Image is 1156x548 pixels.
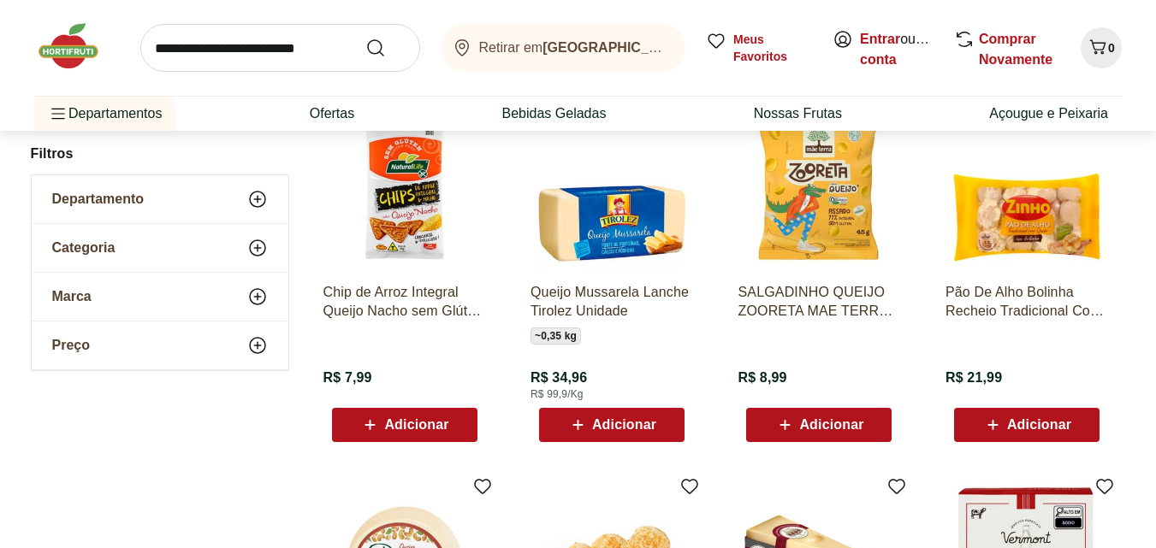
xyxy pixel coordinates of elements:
[52,239,116,256] span: Categoria
[52,191,145,208] span: Departamento
[1007,418,1071,432] span: Adicionar
[48,93,162,134] span: Departamentos
[32,175,288,223] button: Departamento
[738,283,900,321] a: SALGADINHO QUEIJO ZOORETA MAE TERRA 45G
[1108,41,1115,55] span: 0
[738,368,786,387] span: R$ 8,99
[52,288,92,305] span: Marca
[32,273,288,321] button: Marca
[48,93,68,134] button: Menu
[310,103,354,124] a: Ofertas
[539,408,685,442] button: Adicionar
[1081,27,1122,68] button: Carrinho
[733,31,812,65] span: Meus Favoritos
[860,32,900,46] a: Entrar
[52,337,90,354] span: Preço
[979,32,1052,67] a: Comprar Novamente
[32,224,288,272] button: Categoria
[799,418,863,432] span: Adicionar
[754,103,842,124] a: Nossas Frutas
[946,368,1002,387] span: R$ 21,99
[32,321,288,369] button: Preço
[34,21,120,72] img: Hortifruti
[860,29,936,70] span: ou
[384,418,448,432] span: Adicionar
[323,107,486,269] img: Chip de Arroz Integral Queijo Nacho sem Glúten Natural Life 70g
[441,24,685,72] button: Retirar em[GEOGRAPHIC_DATA]/[GEOGRAPHIC_DATA]
[531,107,693,269] img: Queijo Mussarela Lanche Tirolez Unidade
[542,40,839,55] b: [GEOGRAPHIC_DATA]/[GEOGRAPHIC_DATA]
[706,31,812,65] a: Meus Favoritos
[332,408,477,442] button: Adicionar
[479,40,668,56] span: Retirar em
[365,38,406,58] button: Submit Search
[531,327,581,345] span: ~ 0,35 kg
[531,387,584,401] span: R$ 99,9/Kg
[946,107,1108,269] img: Pão De Alho Bolinha Recheio Tradicional Com Queijo Zinho Pacote 300G
[531,368,587,387] span: R$ 34,96
[31,137,289,171] h2: Filtros
[738,107,900,269] img: SALGADINHO QUEIJO ZOORETA MAE TERRA 45G
[989,103,1108,124] a: Açougue e Peixaria
[323,283,486,321] a: Chip de Arroz Integral Queijo Nacho sem Glúten Natural Life 70g
[592,418,656,432] span: Adicionar
[140,24,420,72] input: search
[946,283,1108,321] a: Pão De Alho Bolinha Recheio Tradicional Com Queijo Zinho Pacote 300G
[323,368,372,387] span: R$ 7,99
[531,283,693,321] a: Queijo Mussarela Lanche Tirolez Unidade
[502,103,607,124] a: Bebidas Geladas
[746,408,892,442] button: Adicionar
[954,408,1100,442] button: Adicionar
